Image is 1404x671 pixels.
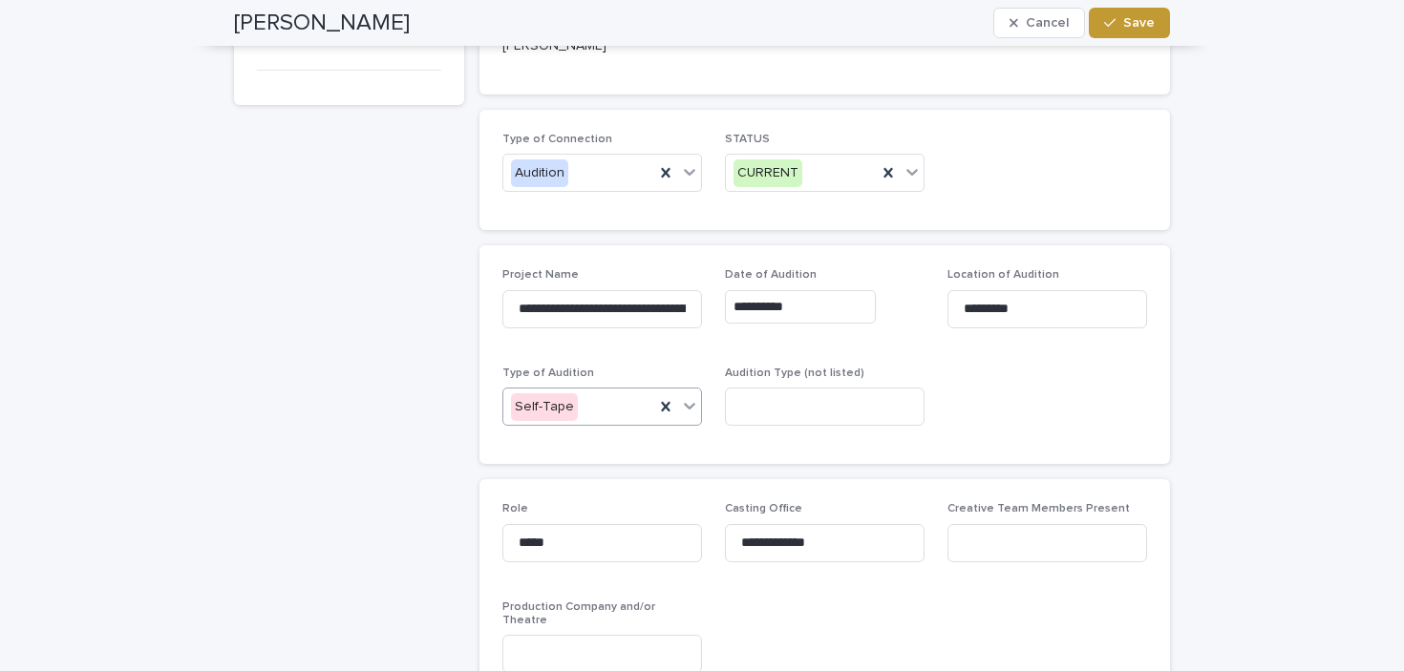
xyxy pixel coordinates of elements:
[502,134,612,145] span: Type of Connection
[502,503,528,514] span: Role
[734,159,802,187] div: CURRENT
[502,367,594,379] span: Type of Audition
[725,503,802,514] span: Casting Office
[725,367,864,379] span: Audition Type (not listed)
[511,393,578,421] div: Self-Tape
[502,36,702,56] p: [PERSON_NAME]
[502,601,655,626] span: Production Company and/or Theatre
[1026,16,1069,30] span: Cancel
[993,8,1085,38] button: Cancel
[725,269,817,281] span: Date of Audition
[502,269,579,281] span: Project Name
[1089,8,1170,38] button: Save
[1123,16,1155,30] span: Save
[234,10,410,37] h2: [PERSON_NAME]
[947,269,1059,281] span: Location of Audition
[725,134,770,145] span: STATUS
[947,503,1130,514] span: Creative Team Members Present
[511,159,568,187] div: Audition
